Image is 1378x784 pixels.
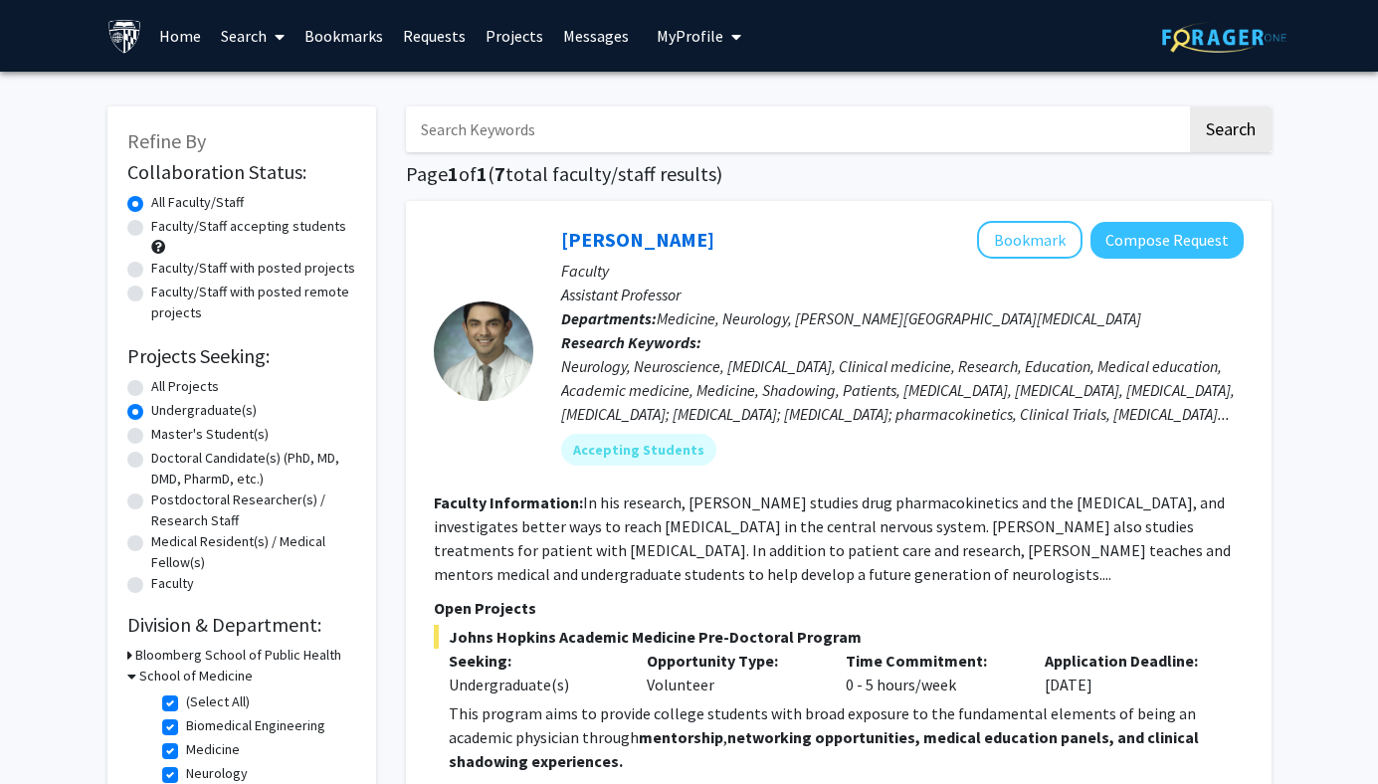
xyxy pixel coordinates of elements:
h3: Bloomberg School of Public Health [135,645,341,666]
label: All Faculty/Staff [151,192,244,213]
input: Search Keywords [406,106,1187,152]
p: This program aims to provide college students with broad exposure to the fundamental elements of ... [449,701,1244,773]
span: My Profile [657,26,723,46]
a: Bookmarks [295,1,393,71]
label: Postdoctoral Researcher(s) / Research Staff [151,490,356,531]
fg-read-more: In his research, [PERSON_NAME] studies drug pharmacokinetics and the [MEDICAL_DATA], and investig... [434,492,1231,584]
iframe: Chat [15,694,85,769]
button: Compose Request to Carlos Romo [1090,222,1244,259]
img: ForagerOne Logo [1162,22,1286,53]
h2: Projects Seeking: [127,344,356,368]
b: Faculty Information: [434,492,583,512]
span: 1 [477,161,488,186]
img: Johns Hopkins University Logo [107,19,142,54]
span: Johns Hopkins Academic Medicine Pre-Doctoral Program [434,625,1244,649]
strong: networking opportunities, medical education panels, and clinical shadowing experiences. [449,727,1199,771]
strong: mentorship [639,727,723,747]
p: Faculty [561,259,1244,283]
label: Faculty/Staff with posted projects [151,258,355,279]
label: Neurology [186,763,248,784]
h3: School of Medicine [139,666,253,686]
button: Search [1190,106,1272,152]
p: Opportunity Type: [647,649,816,673]
a: Requests [393,1,476,71]
span: Medicine, Neurology, [PERSON_NAME][GEOGRAPHIC_DATA][MEDICAL_DATA] [657,308,1141,328]
div: Neurology, Neuroscience, [MEDICAL_DATA], Clinical medicine, Research, Education, Medical educatio... [561,354,1244,426]
a: Home [149,1,211,71]
label: Medical Resident(s) / Medical Fellow(s) [151,531,356,573]
div: [DATE] [1030,649,1229,696]
p: Open Projects [434,596,1244,620]
label: (Select All) [186,691,250,712]
b: Research Keywords: [561,332,701,352]
label: Undergraduate(s) [151,400,257,421]
a: Projects [476,1,553,71]
a: [PERSON_NAME] [561,227,714,252]
label: Faculty/Staff accepting students [151,216,346,237]
div: Undergraduate(s) [449,673,618,696]
p: Seeking: [449,649,618,673]
b: Departments: [561,308,657,328]
span: Refine By [127,128,206,153]
a: Messages [553,1,639,71]
button: Add Carlos Romo to Bookmarks [977,221,1083,259]
h2: Division & Department: [127,613,356,637]
mat-chip: Accepting Students [561,434,716,466]
label: All Projects [151,376,219,397]
div: Volunteer [632,649,831,696]
label: Faculty [151,573,194,594]
label: Master's Student(s) [151,424,269,445]
h2: Collaboration Status: [127,160,356,184]
label: Doctoral Candidate(s) (PhD, MD, DMD, PharmD, etc.) [151,448,356,490]
span: 7 [494,161,505,186]
p: Application Deadline: [1045,649,1214,673]
label: Medicine [186,739,240,760]
h1: Page of ( total faculty/staff results) [406,162,1272,186]
div: 0 - 5 hours/week [831,649,1030,696]
p: Time Commitment: [846,649,1015,673]
a: Search [211,1,295,71]
p: Assistant Professor [561,283,1244,306]
label: Faculty/Staff with posted remote projects [151,282,356,323]
label: Biomedical Engineering [186,715,325,736]
span: 1 [448,161,459,186]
